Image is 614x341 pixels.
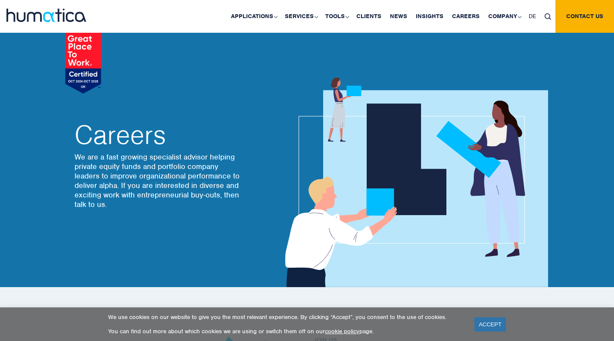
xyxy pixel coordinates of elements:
[277,78,548,287] img: about_banner1
[108,313,464,321] p: We use cookies on our website to give you the most relevant experience. By clicking “Accept”, you...
[529,13,536,20] span: DE
[75,152,243,209] p: We are a fast growing specialist advisor helping private equity funds and portfolio company leade...
[6,9,86,22] img: logo
[75,122,243,148] h2: Careers
[108,328,464,335] p: You can find out more about which cookies we are using or switch them off on our page.
[545,13,551,20] img: search_icon
[325,328,359,335] a: cookie policy
[474,317,506,332] a: ACCEPT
